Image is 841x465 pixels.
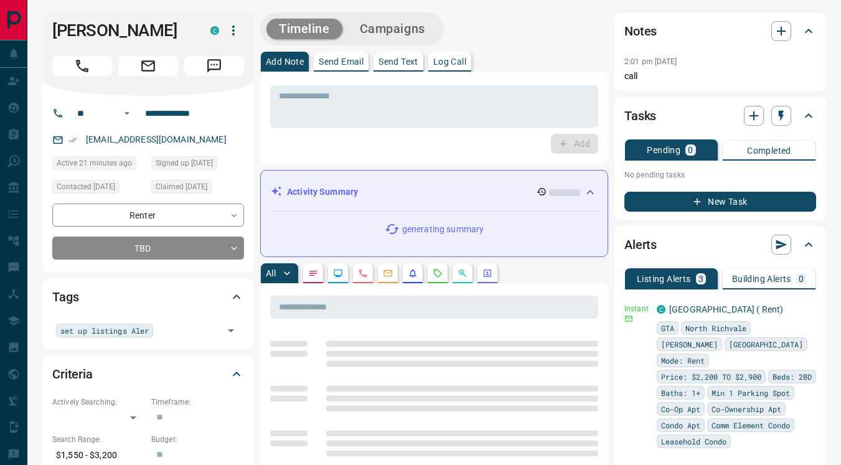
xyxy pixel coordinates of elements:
[402,223,484,236] p: generating summary
[624,192,816,212] button: New Task
[52,282,244,312] div: Tags
[210,26,219,35] div: condos.ca
[156,157,213,169] span: Signed up [DATE]
[712,387,790,399] span: Min 1 Parking Spot
[383,268,393,278] svg: Emails
[358,268,368,278] svg: Calls
[151,397,244,408] p: Timeframe:
[433,268,443,278] svg: Requests
[57,157,132,169] span: Active 21 minutes ago
[661,322,674,334] span: GTA
[624,57,677,66] p: 2:01 pm [DATE]
[151,434,244,445] p: Budget:
[308,268,318,278] svg: Notes
[712,419,790,431] span: Comm Element Condo
[624,101,816,131] div: Tasks
[661,338,718,350] span: [PERSON_NAME]
[156,181,207,193] span: Claimed [DATE]
[266,269,276,278] p: All
[624,106,656,126] h2: Tasks
[52,204,244,227] div: Renter
[661,419,700,431] span: Condo Apt
[661,354,705,367] span: Mode: Rent
[773,370,812,383] span: Beds: 2BD
[637,275,691,283] p: Listing Alerts
[287,186,358,199] p: Activity Summary
[184,56,244,76] span: Message
[266,19,342,39] button: Timeline
[118,56,178,76] span: Email
[52,359,244,389] div: Criteria
[222,322,240,339] button: Open
[151,156,244,174] div: Wed Sep 03 2025
[52,397,145,408] p: Actively Searching:
[624,235,657,255] h2: Alerts
[52,434,145,445] p: Search Range:
[57,181,115,193] span: Contacted [DATE]
[661,370,761,383] span: Price: $2,200 TO $2,900
[685,322,746,334] span: North Richvale
[657,305,665,314] div: condos.ca
[729,338,803,350] span: [GEOGRAPHIC_DATA]
[68,136,77,144] svg: Email Verified
[347,19,438,39] button: Campaigns
[266,57,304,66] p: Add Note
[482,268,492,278] svg: Agent Actions
[799,275,804,283] p: 0
[52,287,78,307] h2: Tags
[661,387,700,399] span: Baths: 1+
[624,314,633,323] svg: Email
[52,156,145,174] div: Sat Sep 13 2025
[271,181,598,204] div: Activity Summary
[712,403,781,415] span: Co-Ownership Apt
[52,180,145,197] div: Thu Sep 04 2025
[698,275,703,283] p: 3
[52,237,244,260] div: TBD
[647,146,680,154] p: Pending
[624,70,816,83] p: call
[52,364,93,384] h2: Criteria
[624,303,649,314] p: Instant
[120,106,134,121] button: Open
[624,166,816,184] p: No pending tasks
[86,134,227,144] a: [EMAIL_ADDRESS][DOMAIN_NAME]
[624,21,657,41] h2: Notes
[333,268,343,278] svg: Lead Browsing Activity
[52,21,192,40] h1: [PERSON_NAME]
[433,57,466,66] p: Log Call
[319,57,364,66] p: Send Email
[661,403,700,415] span: Co-Op Apt
[60,324,149,337] span: set up listings Aler
[624,16,816,46] div: Notes
[669,304,783,314] a: [GEOGRAPHIC_DATA] ( Rent)
[378,57,418,66] p: Send Text
[747,146,791,155] p: Completed
[732,275,791,283] p: Building Alerts
[688,146,693,154] p: 0
[624,230,816,260] div: Alerts
[408,268,418,278] svg: Listing Alerts
[661,435,726,448] span: Leasehold Condo
[52,56,112,76] span: Call
[458,268,467,278] svg: Opportunities
[151,180,244,197] div: Wed Sep 03 2025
